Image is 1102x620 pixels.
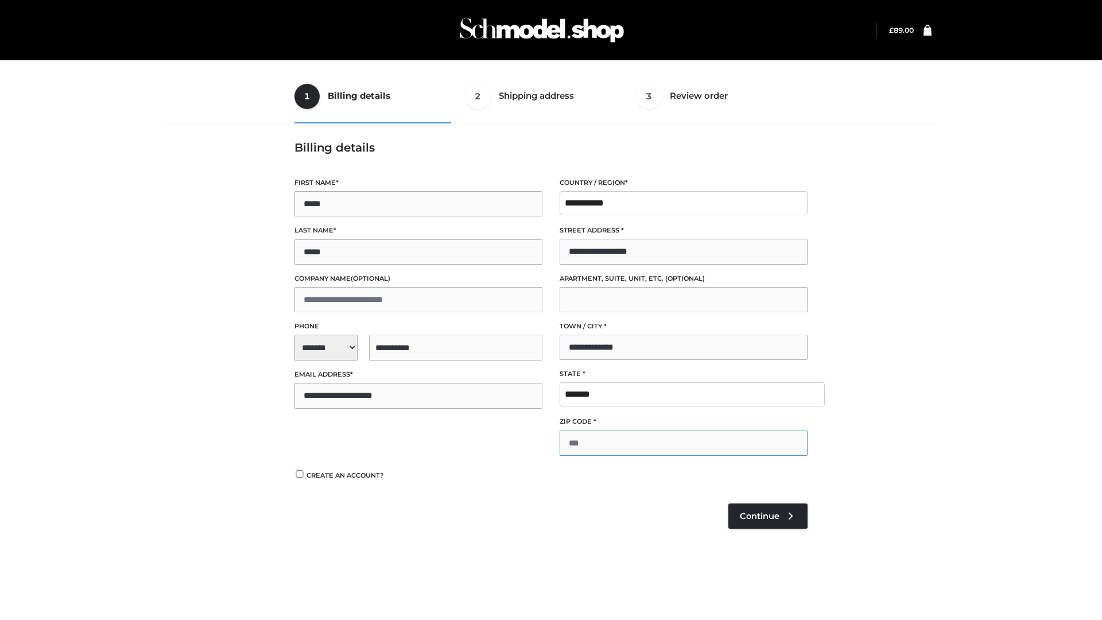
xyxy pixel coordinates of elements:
a: Continue [728,503,808,529]
label: State [560,369,808,379]
label: First name [294,177,542,188]
label: Street address [560,225,808,236]
label: Country / Region [560,177,808,188]
label: Last name [294,225,542,236]
label: ZIP Code [560,416,808,427]
label: Email address [294,369,542,380]
span: (optional) [351,274,390,282]
input: Create an account? [294,470,305,478]
bdi: 89.00 [889,26,914,34]
span: (optional) [665,274,705,282]
a: £89.00 [889,26,914,34]
label: Company name [294,273,542,284]
label: Apartment, suite, unit, etc. [560,273,808,284]
label: Town / City [560,321,808,332]
img: Schmodel Admin 964 [456,7,628,53]
label: Phone [294,321,542,332]
span: Continue [740,511,779,521]
h3: Billing details [294,141,808,154]
span: £ [889,26,894,34]
span: Create an account? [306,471,384,479]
